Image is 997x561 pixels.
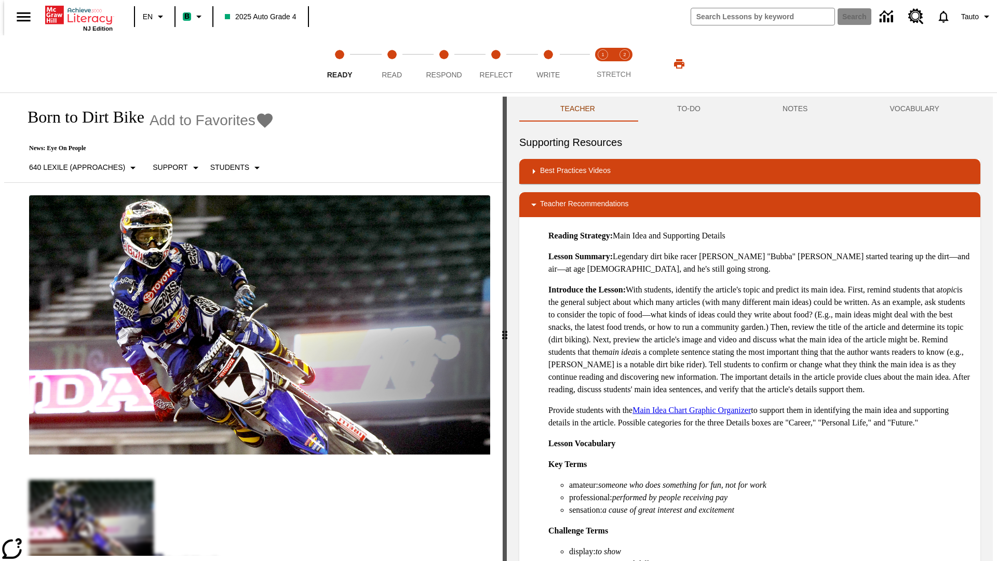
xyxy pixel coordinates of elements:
[83,25,113,32] span: NJ Edition
[519,192,980,217] div: Teacher Recommendations
[548,250,972,275] p: Legendary dirt bike racer [PERSON_NAME] "Bubba" [PERSON_NAME] started tearing up the dirt—and air...
[153,162,187,173] p: Support
[519,97,980,122] div: Instructional Panel Tabs
[663,55,696,73] button: Print
[414,35,474,92] button: Respond step 3 of 5
[569,491,972,504] li: professional:
[569,545,972,558] li: display:
[503,97,507,561] div: Press Enter or Spacebar and then press right and left arrow keys to move the slider
[569,504,972,516] li: sensation:
[206,158,267,177] button: Select Student
[25,158,143,177] button: Select Lexile, 640 Lexile (Approaches)
[179,7,209,26] button: Boost Class color is mint green. Change class color
[598,480,766,489] em: someone who does something for fun, not for work
[17,144,274,152] p: News: Eye On People
[540,198,628,211] p: Teacher Recommendations
[518,35,578,92] button: Write step 5 of 5
[596,547,621,556] em: to show
[632,406,751,415] a: Main Idea Chart Graphic Organizer
[29,195,490,455] img: Motocross racer James Stewart flies through the air on his dirt bike.
[8,2,39,32] button: Open side menu
[691,8,834,25] input: search field
[507,97,993,561] div: activity
[536,71,560,79] span: Write
[138,7,171,26] button: Language: EN, Select a language
[548,460,587,469] strong: Key Terms
[149,158,206,177] button: Scaffolds, Support
[519,97,636,122] button: Teacher
[588,35,618,92] button: Stretch Read step 1 of 2
[610,35,640,92] button: Stretch Respond step 2 of 2
[548,231,613,240] strong: Reading Strategy:
[569,479,972,491] li: amateur:
[327,71,353,79] span: Ready
[548,439,615,448] strong: Lesson Vocabulary
[597,70,631,78] span: STRETCH
[4,97,503,556] div: reading
[225,11,297,22] span: 2025 Auto Grade 4
[612,493,727,502] em: performed by people receiving pay
[150,111,274,129] button: Add to Favorites - Born to Dirt Bike
[873,3,902,31] a: Data Center
[45,4,113,32] div: Home
[902,3,930,31] a: Resource Center, Will open in new tab
[548,285,626,294] strong: Introduce the Lesson:
[940,285,957,294] em: topic
[17,108,144,127] h1: Born to Dirt Bike
[309,35,370,92] button: Ready step 1 of 5
[29,162,125,173] p: 640 Lexile (Approaches)
[184,10,190,23] span: B
[143,11,153,22] span: EN
[548,252,613,261] strong: Lesson Summary:
[361,35,422,92] button: Read step 2 of 5
[382,71,402,79] span: Read
[742,97,848,122] button: NOTES
[957,7,997,26] button: Profile/Settings
[150,112,255,129] span: Add to Favorites
[930,3,957,30] a: Notifications
[548,526,608,535] strong: Challenge Terms
[426,71,462,79] span: Respond
[961,11,979,22] span: Tauto
[210,162,249,173] p: Students
[602,505,734,514] em: a cause of great interest and excitement
[623,52,626,57] text: 2
[466,35,526,92] button: Reflect step 4 of 5
[519,134,980,151] h6: Supporting Resources
[480,71,513,79] span: Reflect
[519,159,980,184] div: Best Practices Videos
[548,404,972,429] p: Provide students with the to support them in identifying the main idea and supporting details in ...
[636,97,742,122] button: TO-DO
[548,230,972,242] p: Main Idea and Supporting Details
[848,97,980,122] button: VOCABULARY
[602,348,636,356] em: main idea
[548,284,972,396] p: With students, identify the article's topic and predict its main idea. First, remind students tha...
[540,165,611,178] p: Best Practices Videos
[601,52,604,57] text: 1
